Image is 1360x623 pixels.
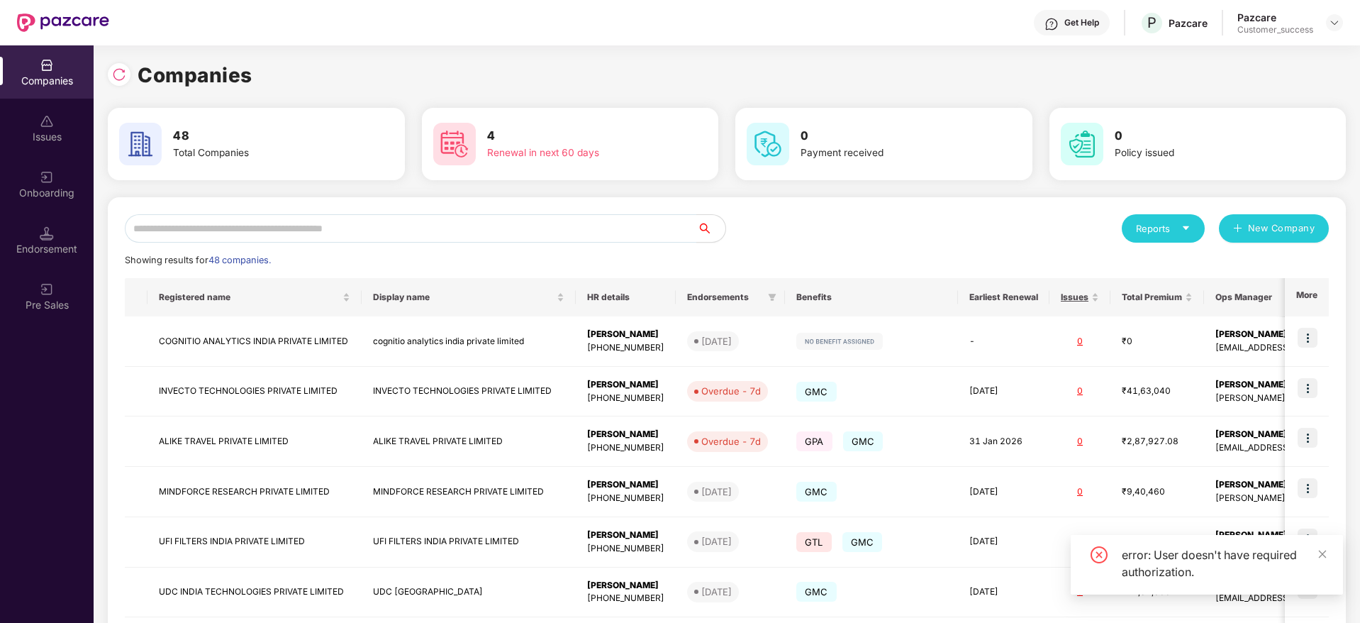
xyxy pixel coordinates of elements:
td: - [958,316,1049,367]
div: Get Help [1064,17,1099,28]
img: icon [1298,328,1317,348]
span: plus [1233,224,1242,235]
span: GMC [796,382,837,402]
img: svg+xml;base64,PHN2ZyB4bWxucz0iaHR0cDovL3d3dy53My5vcmcvMjAwMC9zdmciIHdpZHRoPSI2MCIgaGVpZ2h0PSI2MC... [119,123,162,165]
img: svg+xml;base64,PHN2ZyB3aWR0aD0iMTQuNSIgaGVpZ2h0PSIxNC41IiB2aWV3Qm94PSIwIDAgMTYgMTYiIGZpbGw9Im5vbm... [40,226,54,241]
span: close-circle [1091,546,1108,563]
th: Registered name [147,278,362,316]
h1: Companies [138,60,252,91]
div: Overdue - 7d [701,384,761,398]
div: Renewal in next 60 days [487,145,666,161]
div: [DATE] [701,334,732,348]
td: UDC [GEOGRAPHIC_DATA] [362,568,576,618]
img: svg+xml;base64,PHN2ZyBpZD0iSXNzdWVzX2Rpc2FibGVkIiB4bWxucz0iaHR0cDovL3d3dy53My5vcmcvMjAwMC9zdmciIH... [40,114,54,128]
span: Registered name [159,292,340,303]
span: search [696,223,725,234]
th: Total Premium [1110,278,1204,316]
th: Display name [362,278,576,316]
span: GMC [842,532,883,552]
div: Customer_success [1237,24,1313,35]
td: MINDFORCE RESEARCH PRIVATE LIMITED [147,467,362,517]
div: 0 [1061,535,1099,548]
div: [PERSON_NAME] [587,478,664,492]
div: Overdue - 7d [701,434,761,448]
img: svg+xml;base64,PHN2ZyB4bWxucz0iaHR0cDovL3d3dy53My5vcmcvMjAwMC9zdmciIHdpZHRoPSI2MCIgaGVpZ2h0PSI2MC... [433,123,476,165]
img: icon [1298,529,1317,548]
div: ₹0 [1122,335,1193,348]
div: 0 [1061,485,1099,499]
img: icon [1298,428,1317,448]
div: Policy issued [1115,145,1293,161]
div: [PERSON_NAME] [587,378,664,392]
th: HR details [576,278,676,316]
td: [DATE] [958,568,1049,618]
h3: 0 [801,127,979,145]
span: Showing results for [125,255,271,265]
div: Pazcare [1169,16,1208,30]
div: Total Companies [173,145,352,161]
span: GMC [843,431,884,451]
span: filter [765,289,779,306]
div: ₹9,40,460 [1122,485,1193,499]
img: New Pazcare Logo [17,13,109,32]
td: MINDFORCE RESEARCH PRIVATE LIMITED [362,467,576,517]
span: close [1317,549,1327,559]
td: 31 Jan 2026 [958,417,1049,467]
div: [PERSON_NAME] [587,579,664,592]
div: 0 [1061,435,1099,448]
span: 48 companies. [208,255,271,265]
th: More [1285,278,1329,316]
div: Pazcare [1237,11,1313,24]
div: [PHONE_NUMBER] [587,441,664,455]
div: [PERSON_NAME] [587,328,664,341]
td: ALIKE TRAVEL PRIVATE LIMITED [362,417,576,467]
img: svg+xml;base64,PHN2ZyB4bWxucz0iaHR0cDovL3d3dy53My5vcmcvMjAwMC9zdmciIHdpZHRoPSI2MCIgaGVpZ2h0PSI2MC... [1061,123,1103,165]
td: INVECTO TECHNOLOGIES PRIVATE LIMITED [362,367,576,417]
div: [PHONE_NUMBER] [587,392,664,405]
h3: 4 [487,127,666,145]
div: ₹2,87,927.08 [1122,435,1193,448]
span: New Company [1248,221,1315,236]
th: Issues [1049,278,1110,316]
th: Benefits [785,278,958,316]
td: cognitio analytics india private limited [362,316,576,367]
img: svg+xml;base64,PHN2ZyBpZD0iUmVsb2FkLTMyeDMyIiB4bWxucz0iaHR0cDovL3d3dy53My5vcmcvMjAwMC9zdmciIHdpZH... [112,67,126,82]
h3: 0 [1115,127,1293,145]
div: Payment received [801,145,979,161]
div: [PHONE_NUMBER] [587,592,664,605]
div: 0 [1061,385,1099,398]
span: P [1147,14,1156,31]
span: GMC [796,582,837,602]
td: [DATE] [958,367,1049,417]
span: Issues [1061,292,1088,303]
th: Earliest Renewal [958,278,1049,316]
span: Total Premium [1122,292,1182,303]
td: COGNITIO ANALYTICS INDIA PRIVATE LIMITED [147,316,362,367]
div: [PHONE_NUMBER] [587,492,664,505]
span: Display name [373,292,554,303]
span: GPA [796,431,832,451]
div: [PERSON_NAME] [587,428,664,441]
span: filter [768,293,776,302]
td: UDC INDIA TECHNOLOGIES PRIVATE LIMITED [147,568,362,618]
img: svg+xml;base64,PHN2ZyB3aWR0aD0iMjAiIGhlaWdodD0iMjAiIHZpZXdCb3g9IjAgMCAyMCAyMCIgZmlsbD0ibm9uZSIgeG... [40,170,54,184]
td: [DATE] [958,517,1049,568]
td: [DATE] [958,467,1049,517]
div: [PHONE_NUMBER] [587,542,664,556]
span: caret-down [1181,224,1191,233]
div: Reports [1136,221,1191,236]
div: 0 [1061,585,1099,599]
div: [PHONE_NUMBER] [587,341,664,355]
img: svg+xml;base64,PHN2ZyBpZD0iQ29tcGFuaWVzIiB4bWxucz0iaHR0cDovL3d3dy53My5vcmcvMjAwMC9zdmciIHdpZHRoPS... [40,58,54,72]
span: GMC [796,482,837,502]
div: ₹41,63,040 [1122,385,1193,398]
img: svg+xml;base64,PHN2ZyB4bWxucz0iaHR0cDovL3d3dy53My5vcmcvMjAwMC9zdmciIHdpZHRoPSI2MCIgaGVpZ2h0PSI2MC... [747,123,789,165]
td: UFI FILTERS INDIA PRIVATE LIMITED [362,517,576,568]
button: search [696,214,726,243]
h3: 48 [173,127,352,145]
div: error: User doesn't have required authorization. [1122,546,1326,580]
img: svg+xml;base64,PHN2ZyBpZD0iRHJvcGRvd24tMzJ4MzIiIHhtbG5zPSJodHRwOi8vd3d3LnczLm9yZy8yMDAwL3N2ZyIgd2... [1329,17,1340,28]
img: icon [1298,478,1317,498]
img: svg+xml;base64,PHN2ZyB3aWR0aD0iMjAiIGhlaWdodD0iMjAiIHZpZXdCb3g9IjAgMCAyMCAyMCIgZmlsbD0ibm9uZSIgeG... [40,282,54,297]
img: svg+xml;base64,PHN2ZyB4bWxucz0iaHR0cDovL3d3dy53My5vcmcvMjAwMC9zdmciIHdpZHRoPSIxMjIiIGhlaWdodD0iMj... [796,333,883,350]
